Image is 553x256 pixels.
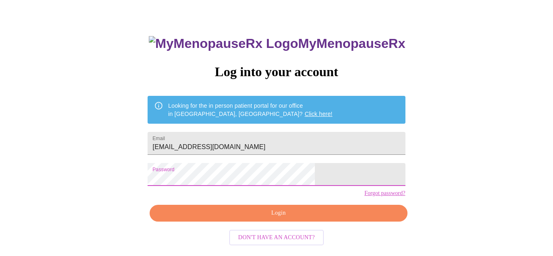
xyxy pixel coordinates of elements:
span: Login [159,208,398,218]
h3: Log into your account [148,64,405,79]
a: Forgot password? [364,190,405,197]
button: Login [150,205,407,222]
a: Don't have an account? [227,233,326,240]
button: Don't have an account? [229,230,324,246]
img: MyMenopauseRx Logo [149,36,298,51]
span: Don't have an account? [238,233,315,243]
a: Click here! [305,111,332,117]
div: Looking for the in person patient portal for our office in [GEOGRAPHIC_DATA], [GEOGRAPHIC_DATA]? [168,98,332,121]
h3: MyMenopauseRx [149,36,405,51]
